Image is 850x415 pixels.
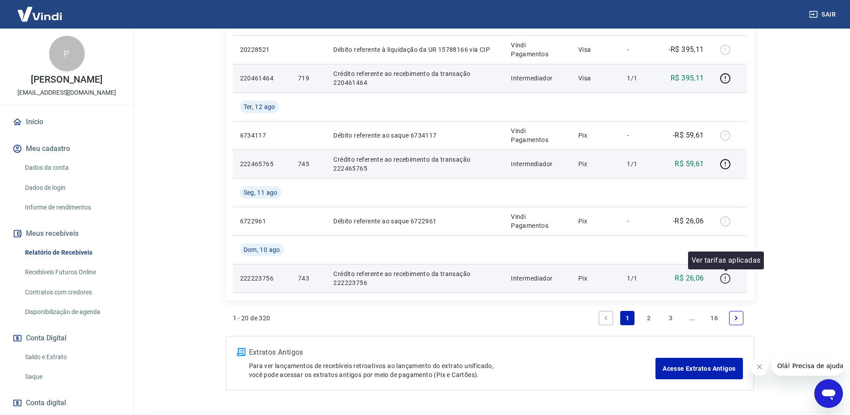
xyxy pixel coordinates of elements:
p: -R$ 26,06 [673,216,704,226]
p: [EMAIL_ADDRESS][DOMAIN_NAME] [17,88,116,97]
a: Page 1 is your current page [620,311,634,325]
a: Page 16 [707,311,721,325]
button: Conta Digital [11,328,123,348]
p: Vindi Pagamentos [511,126,564,144]
p: Intermediador [511,159,564,168]
iframe: Mensagem da empresa [772,356,843,376]
a: Contratos com credores [21,283,123,302]
a: Dados de login [21,179,123,197]
p: Débito referente ao saque 6734117 [333,131,497,140]
p: -R$ 59,61 [673,130,704,141]
p: 1/1 [627,159,653,168]
p: 1/1 [627,274,653,283]
ul: Pagination [595,307,747,329]
p: Extratos Antigos [249,347,656,358]
span: Olá! Precisa de ajuda? [5,6,75,13]
p: R$ 59,61 [675,159,704,169]
a: Início [11,112,123,132]
p: Crédito referente ao recebimento da transação 220461464 [333,69,497,87]
p: Crédito referente ao recebimento da transação 222223756 [333,269,497,287]
p: 6734117 [240,131,284,140]
p: Pix [578,274,613,283]
p: -R$ 395,11 [669,44,704,55]
p: Visa [578,74,613,83]
p: Intermediador [511,74,564,83]
p: Intermediador [511,274,564,283]
a: Acesse Extratos Antigos [655,358,742,379]
a: Previous page [599,311,613,325]
span: Seg, 11 ago [244,188,278,197]
a: Page 2 [642,311,656,325]
p: Ver tarifas aplicadas [692,255,760,266]
img: ícone [237,348,245,356]
span: Dom, 10 ago [244,245,280,254]
button: Meu cadastro [11,139,123,159]
p: Pix [578,217,613,226]
p: 222223756 [240,274,284,283]
p: Vindi Pagamentos [511,212,564,230]
span: Conta digital [26,397,66,409]
a: Saldo e Extrato [21,348,123,366]
a: Page 3 [663,311,678,325]
a: Relatório de Recebíveis [21,243,123,262]
p: Débito referente à liquidação da UR 15788166 via CIP [333,45,497,54]
iframe: Botão para abrir a janela de mensagens [814,379,843,408]
p: 220461464 [240,74,284,83]
p: - [627,45,653,54]
button: Sair [807,6,839,23]
p: R$ 26,06 [675,273,704,284]
a: Dados da conta [21,159,123,177]
p: - [627,217,653,226]
p: 20228521 [240,45,284,54]
iframe: Fechar mensagem [750,358,768,376]
div: P [49,36,85,71]
p: 1/1 [627,74,653,83]
p: Débito referente ao saque 6722961 [333,217,497,226]
a: Informe de rendimentos [21,198,123,217]
a: Saque [21,368,123,386]
p: 222465765 [240,159,284,168]
p: Visa [578,45,613,54]
a: Next page [729,311,743,325]
a: Disponibilização de agenda [21,303,123,321]
p: Vindi Pagamentos [511,41,564,59]
p: - [627,131,653,140]
a: Recebíveis Futuros Online [21,263,123,281]
a: Conta digital [11,393,123,413]
p: R$ 395,11 [671,73,704,84]
p: 6722961 [240,217,284,226]
img: Vindi [11,0,69,28]
p: 743 [298,274,319,283]
p: [PERSON_NAME] [31,75,102,84]
p: Pix [578,159,613,168]
p: 1 - 20 de 320 [233,314,270,323]
p: Crédito referente ao recebimento da transação 222465765 [333,155,497,173]
p: 719 [298,74,319,83]
p: 745 [298,159,319,168]
p: Pix [578,131,613,140]
span: Ter, 12 ago [244,102,275,111]
button: Meus recebíveis [11,224,123,243]
p: Para ver lançamentos de recebíveis retroativos ao lançamento do extrato unificado, você pode aces... [249,361,656,379]
a: Jump forward [685,311,700,325]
